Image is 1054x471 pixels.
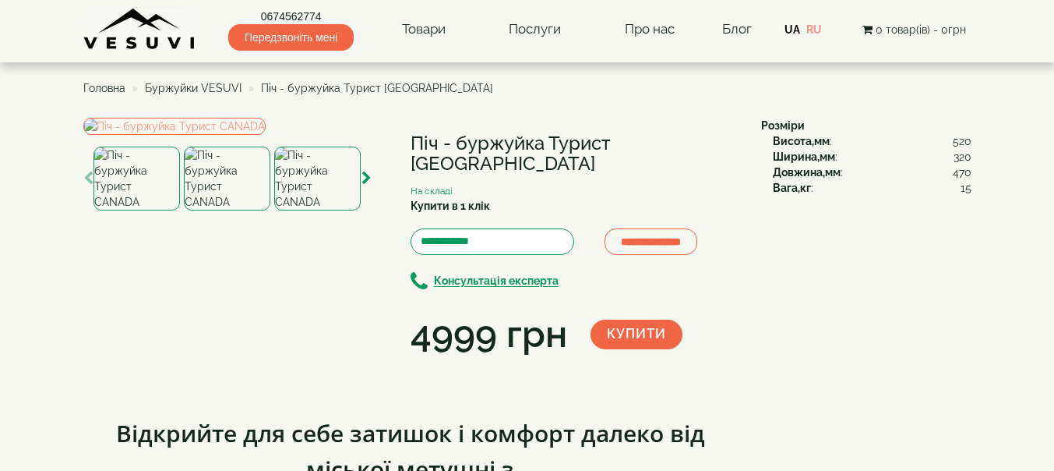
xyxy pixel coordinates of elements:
[773,149,971,165] div: :
[386,12,461,48] a: Товари
[83,82,125,94] a: Головна
[83,118,266,135] img: Піч - буржуйка Турист CANADA
[83,8,196,51] img: content
[411,186,453,197] small: На складі
[761,119,805,132] b: Розміри
[493,12,576,48] a: Послуги
[261,82,493,94] span: Піч - буржуйка Турист [GEOGRAPHIC_DATA]
[876,23,966,36] span: 0 товар(ів) - 0грн
[93,147,180,211] img: Піч - буржуйка Турист CANADA
[954,149,971,165] span: 320
[773,180,971,196] div: :
[773,165,971,180] div: :
[773,166,841,179] b: Довжина,мм
[858,21,971,38] button: 0 товар(ів) - 0грн
[722,21,752,37] a: Блог
[411,198,490,214] label: Купити в 1 клік
[784,23,800,36] a: UA
[228,24,354,51] span: Передзвоніть мені
[773,151,835,163] b: Ширина,мм
[145,82,241,94] a: Буржуйки VESUVI
[806,23,822,36] a: RU
[773,135,830,147] b: Висота,мм
[411,133,738,175] h1: Піч - буржуйка Турист [GEOGRAPHIC_DATA]
[609,12,690,48] a: Про нас
[274,147,361,211] img: Піч - буржуйка Турист CANADA
[953,165,971,180] span: 470
[411,308,567,361] div: 4999 грн
[961,180,971,196] span: 15
[434,275,559,288] b: Консультація експерта
[953,133,971,149] span: 520
[773,133,971,149] div: :
[184,147,270,211] img: Піч - буржуйка Турист CANADA
[228,9,354,24] a: 0674562774
[773,182,811,194] b: Вага,кг
[590,320,682,349] button: Купити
